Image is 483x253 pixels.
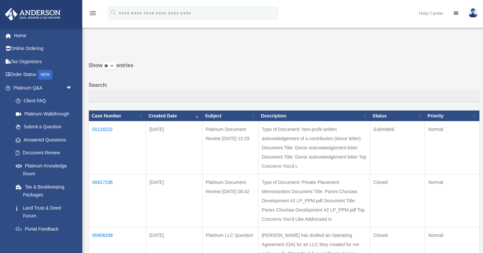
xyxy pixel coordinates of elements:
img: Anderson Advisors Platinum Portal [3,8,63,21]
img: User Pic [468,8,478,18]
label: Search: [89,81,480,102]
th: Description: activate to sort column ascending [258,110,370,121]
a: Submit a Question [9,120,79,134]
td: 01116222 [89,121,146,174]
i: menu [89,9,97,17]
td: 00417236 [89,174,146,227]
a: Tax Organizers [5,55,82,68]
td: Closed [370,174,425,227]
div: NEW [38,70,52,80]
td: Platinum Document Review [DATE] 08:42 [202,174,258,227]
a: Document Review [9,146,79,160]
a: Platinum Q&Aarrow_drop_down [5,81,79,94]
a: Home [5,29,82,42]
span: arrow_drop_down [66,81,79,95]
th: Created Date: activate to sort column ascending [146,110,202,121]
a: Portal Feedback [9,222,79,236]
a: Online Ordering [5,42,82,55]
i: search [110,9,117,16]
td: Normal [425,174,480,227]
td: [DATE] [146,121,202,174]
td: [DATE] [146,174,202,227]
select: Showentries [103,63,116,70]
th: Status: activate to sort column ascending [370,110,425,121]
a: Client FAQ [9,94,79,108]
th: Case Number: activate to sort column ascending [89,110,146,121]
td: Submitted [370,121,425,174]
a: Platinum Walkthrough [9,107,79,120]
td: Normal [425,121,480,174]
a: Land Trust & Deed Forum [9,201,79,222]
a: Platinum Knowledge Room [9,159,79,180]
th: Priority: activate to sort column ascending [425,110,480,121]
a: menu [89,12,97,17]
td: Platinum Document Review [DATE] 15:29 [202,121,258,174]
a: Tax & Bookkeeping Packages [9,180,79,201]
a: Order StatusNEW [5,68,82,82]
td: Type of Document: Non-profit written acknowledgement of a contribution (donor letter) Document Ti... [258,121,370,174]
a: Answered Questions [9,133,76,146]
label: Show entries [89,61,480,77]
th: Subject: activate to sort column ascending [202,110,258,121]
input: Search: [89,90,480,102]
td: Type of Document: Private Placement Memorandom Document Title: Panex Choctaw Development #2 LP_PP... [258,174,370,227]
